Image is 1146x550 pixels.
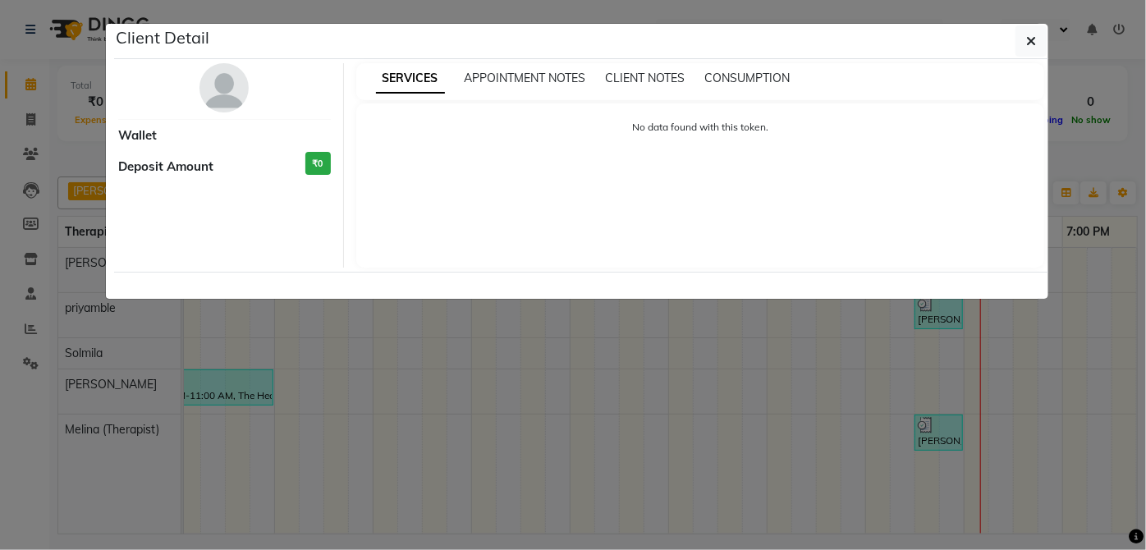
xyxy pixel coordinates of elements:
span: SERVICES [376,64,445,94]
p: No data found with this token. [373,120,1029,135]
span: Wallet [118,126,157,145]
span: CLIENT NOTES [606,71,685,85]
span: APPOINTMENT NOTES [465,71,586,85]
span: CONSUMPTION [705,71,791,85]
h3: ₹0 [305,152,331,176]
h5: Client Detail [116,25,209,50]
img: avatar [199,63,249,112]
span: Deposit Amount [118,158,213,176]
